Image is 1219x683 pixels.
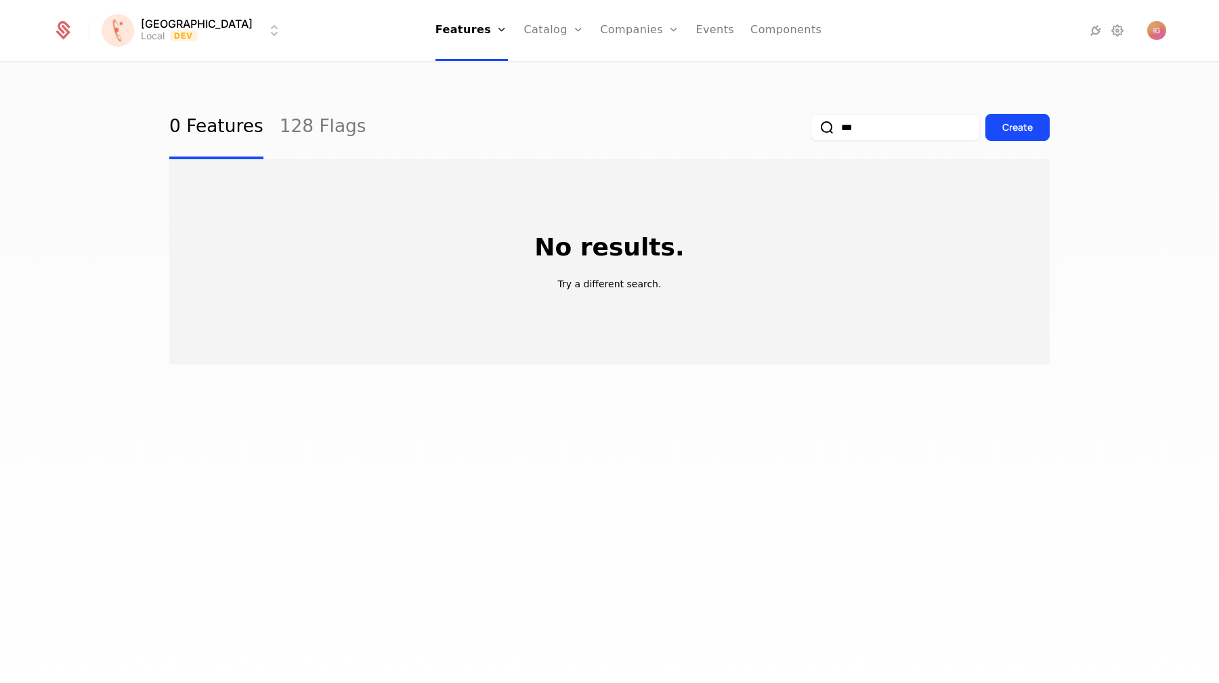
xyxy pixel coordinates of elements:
p: Try a different search. [558,277,662,291]
button: Open user button [1147,21,1166,40]
span: Dev [170,30,198,41]
a: Integrations [1088,22,1104,39]
button: Create [985,114,1050,141]
a: 128 Flags [280,96,366,159]
span: [GEOGRAPHIC_DATA] [141,18,253,29]
button: Select environment [106,16,282,45]
div: Create [1002,121,1033,134]
p: No results. [534,234,684,261]
a: Settings [1109,22,1126,39]
img: Igor Grebenarovic [1147,21,1166,40]
div: Local [141,29,165,43]
img: Florence [102,14,134,47]
a: 0 Features [169,96,263,159]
